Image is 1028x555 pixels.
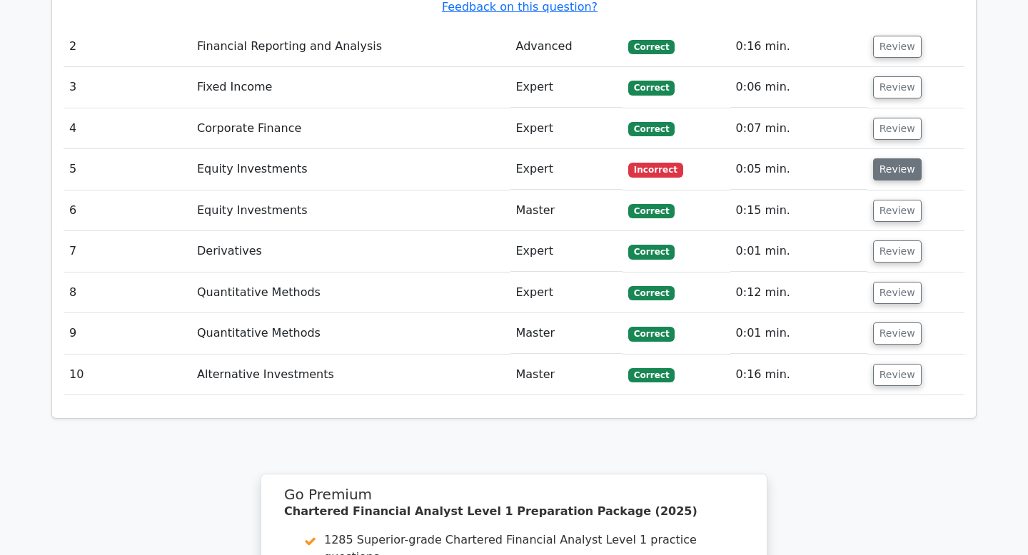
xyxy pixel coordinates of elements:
[510,67,623,108] td: Expert
[64,313,191,354] td: 9
[873,322,922,345] button: Review
[730,355,867,395] td: 0:16 min.
[191,26,510,67] td: Financial Reporting and Analysis
[628,245,675,259] span: Correct
[628,81,675,95] span: Correct
[64,273,191,313] td: 8
[191,149,510,190] td: Equity Investments
[191,67,510,108] td: Fixed Income
[510,273,623,313] td: Expert
[873,158,922,180] button: Review
[510,355,623,395] td: Master
[191,273,510,313] td: Quantitative Methods
[64,190,191,231] td: 6
[64,108,191,149] td: 4
[510,190,623,231] td: Master
[64,231,191,272] td: 7
[628,286,675,300] span: Correct
[191,108,510,149] td: Corporate Finance
[510,231,623,272] td: Expert
[64,149,191,190] td: 5
[628,327,675,341] span: Correct
[730,149,867,190] td: 0:05 min.
[730,273,867,313] td: 0:12 min.
[873,118,922,140] button: Review
[873,200,922,222] button: Review
[873,76,922,98] button: Review
[730,108,867,149] td: 0:07 min.
[730,67,867,108] td: 0:06 min.
[730,190,867,231] td: 0:15 min.
[628,163,683,177] span: Incorrect
[628,40,675,54] span: Correct
[510,149,623,190] td: Expert
[873,282,922,304] button: Review
[628,368,675,382] span: Correct
[510,313,623,354] td: Master
[730,26,867,67] td: 0:16 min.
[873,36,922,58] button: Review
[191,231,510,272] td: Derivatives
[191,313,510,354] td: Quantitative Methods
[191,190,510,231] td: Equity Investments
[873,240,922,263] button: Review
[64,26,191,67] td: 2
[510,108,623,149] td: Expert
[64,355,191,395] td: 10
[730,313,867,354] td: 0:01 min.
[873,364,922,386] button: Review
[628,204,675,218] span: Correct
[730,231,867,272] td: 0:01 min.
[64,67,191,108] td: 3
[191,355,510,395] td: Alternative Investments
[510,26,623,67] td: Advanced
[628,122,675,136] span: Correct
